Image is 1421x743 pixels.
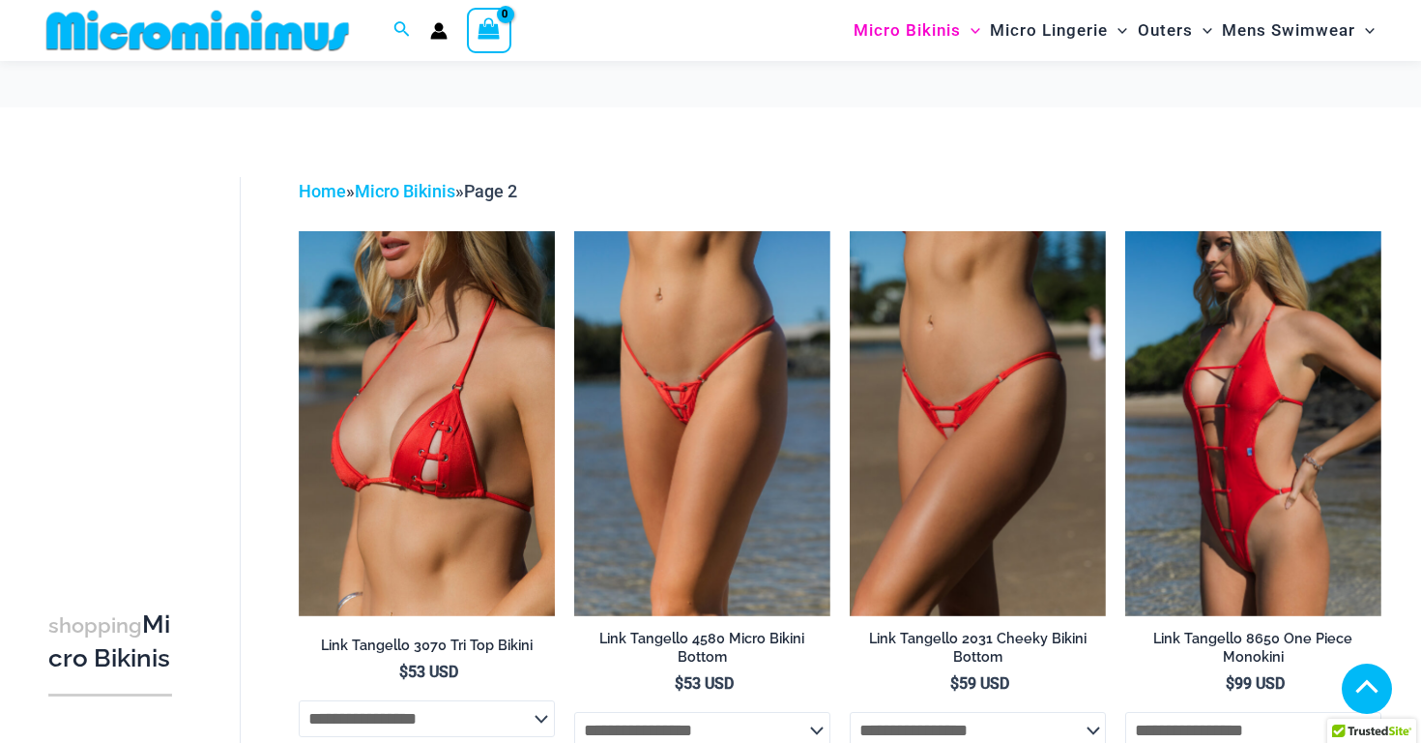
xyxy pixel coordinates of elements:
span: $ [675,674,683,693]
a: Link Tangello 2031 Cheeky 01Link Tangello 2031 Cheeky 02Link Tangello 2031 Cheeky 02 [850,231,1106,616]
a: Micro Bikinis [355,181,455,201]
h2: Link Tangello 4580 Micro Bikini Bottom [574,630,830,666]
h2: Link Tangello 3070 Tri Top Bikini [299,637,555,655]
a: Link Tangello 3070 Tri Top Bikini [299,637,555,662]
span: Menu Toggle [1108,6,1127,55]
bdi: 53 USD [675,674,734,693]
img: MM SHOP LOGO FLAT [39,9,357,52]
span: Menu Toggle [1193,6,1212,55]
span: $ [950,674,959,693]
a: Micro LingerieMenu ToggleMenu Toggle [985,6,1132,55]
span: Mens Swimwear [1222,6,1355,55]
span: Micro Bikinis [854,6,961,55]
img: Link Tangello 2031 Cheeky 01 [850,231,1106,616]
span: shopping [48,613,142,638]
img: Link Tangello 8650 One Piece Monokini 11 [1125,231,1381,616]
span: Micro Lingerie [990,6,1108,55]
span: Menu Toggle [961,6,980,55]
img: Link Tangello 3070 Tri Top 01 [299,231,555,616]
h2: Link Tangello 8650 One Piece Monokini [1125,630,1381,666]
a: Link Tangello 2031 Cheeky Bikini Bottom [850,630,1106,673]
a: Link Tangello 4580 Micro Bikini Bottom [574,630,830,673]
nav: Site Navigation [846,3,1382,58]
iframe: TrustedSite Certified [48,162,222,549]
bdi: 99 USD [1226,674,1285,693]
a: Mens SwimwearMenu ToggleMenu Toggle [1217,6,1379,55]
span: $ [1226,674,1234,693]
a: Account icon link [430,22,448,40]
a: Link Tangello 8650 One Piece Monokini 11Link Tangello 8650 One Piece Monokini 12Link Tangello 865... [1125,231,1381,616]
a: Link Tangello 3070 Tri Top 01Link Tangello 3070 Tri Top 4580 Micro 11Link Tangello 3070 Tri Top 4... [299,231,555,616]
a: Micro BikinisMenu ToggleMenu Toggle [849,6,985,55]
a: Link Tangello 8650 One Piece Monokini [1125,630,1381,673]
a: View Shopping Cart, empty [467,8,511,52]
h3: Micro Bikinis [48,609,172,675]
a: Search icon link [393,18,411,43]
bdi: 53 USD [399,663,458,681]
span: Menu Toggle [1355,6,1375,55]
a: OutersMenu ToggleMenu Toggle [1133,6,1217,55]
bdi: 59 USD [950,674,1009,693]
span: $ [399,663,408,681]
span: Page 2 [464,181,517,201]
span: » » [299,181,517,201]
a: Home [299,181,346,201]
a: Link Tangello 4580 Micro 01Link Tangello 4580 Micro 02Link Tangello 4580 Micro 02 [574,231,830,616]
span: Outers [1138,6,1193,55]
h2: Link Tangello 2031 Cheeky Bikini Bottom [850,630,1106,666]
img: Link Tangello 4580 Micro 01 [574,231,830,616]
